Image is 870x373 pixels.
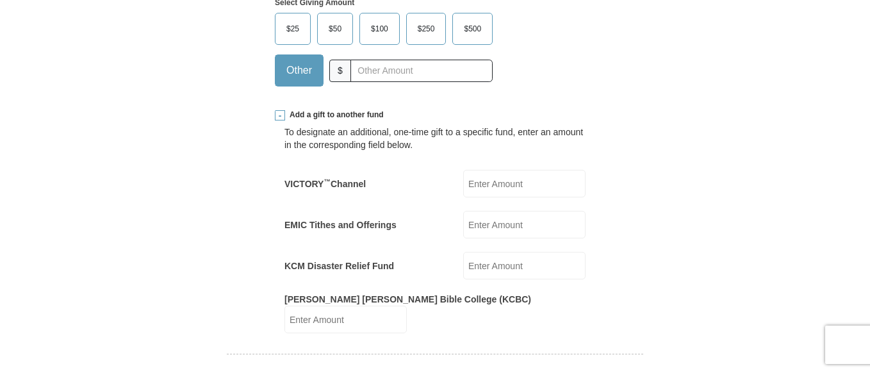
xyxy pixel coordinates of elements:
[365,19,395,38] span: $100
[284,260,394,272] label: KCM Disaster Relief Fund
[285,110,384,120] span: Add a gift to another fund
[284,178,366,190] label: VICTORY Channel
[284,126,586,151] div: To designate an additional, one-time gift to a specific fund, enter an amount in the correspondin...
[284,293,531,306] label: [PERSON_NAME] [PERSON_NAME] Bible College (KCBC)
[284,306,407,333] input: Enter Amount
[322,19,348,38] span: $50
[411,19,441,38] span: $250
[329,60,351,82] span: $
[280,19,306,38] span: $25
[457,19,488,38] span: $500
[463,170,586,197] input: Enter Amount
[280,61,318,80] span: Other
[350,60,493,82] input: Other Amount
[324,178,331,185] sup: ™
[284,219,397,231] label: EMIC Tithes and Offerings
[463,252,586,279] input: Enter Amount
[463,211,586,238] input: Enter Amount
